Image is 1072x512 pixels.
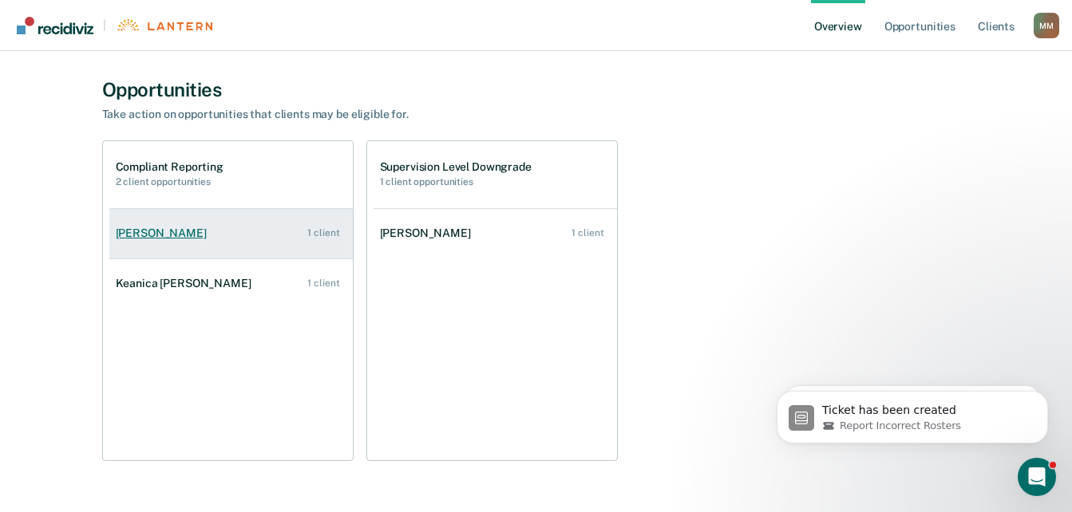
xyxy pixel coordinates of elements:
[102,78,971,101] div: Opportunities
[1034,13,1059,38] div: M M
[17,17,93,34] img: Recidiviz
[109,211,353,256] a: [PERSON_NAME] 1 client
[116,226,213,240] div: [PERSON_NAME]
[109,261,353,306] a: Keanica [PERSON_NAME] 1 client
[1034,13,1059,38] button: Profile dropdown button
[753,357,1072,469] iframe: Intercom notifications message
[102,108,661,121] div: Take action on opportunities that clients may be eligible for.
[93,18,116,32] span: |
[116,19,212,31] img: Lantern
[1018,458,1056,496] iframe: Intercom live chat
[572,227,603,238] div: 1 client
[116,160,223,174] h1: Compliant Reporting
[116,176,223,187] h2: 2 client opportunities
[380,226,477,240] div: [PERSON_NAME]
[307,278,339,289] div: 1 client
[307,227,339,238] div: 1 client
[380,160,532,174] h1: Supervision Level Downgrade
[116,277,258,290] div: Keanica [PERSON_NAME]
[380,176,532,187] h2: 1 client opportunities
[374,211,617,256] a: [PERSON_NAME] 1 client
